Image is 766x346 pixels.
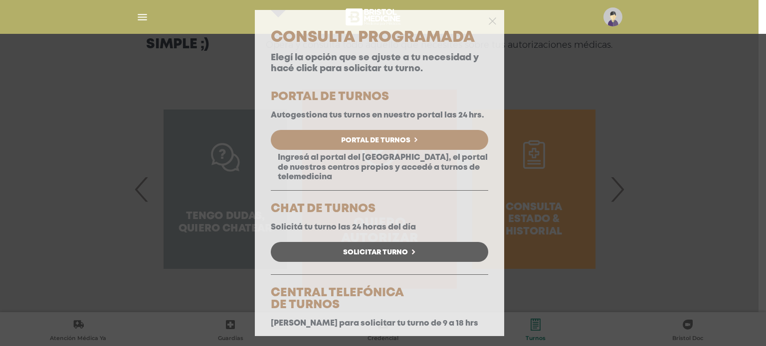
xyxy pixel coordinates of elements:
[341,137,410,144] span: Portal de Turnos
[271,319,488,328] p: [PERSON_NAME] para solicitar tu turno de 9 a 18 hrs
[271,203,488,215] h5: CHAT DE TURNOS
[271,130,488,150] a: Portal de Turnos
[271,53,488,74] p: Elegí la opción que se ajuste a tu necesidad y hacé click para solicitar tu turno.
[271,242,488,262] a: Solicitar Turno
[271,91,488,103] h5: PORTAL DE TURNOS
[343,249,408,256] span: Solicitar Turno
[271,223,488,232] p: Solicitá tu turno las 24 horas del día
[271,287,488,311] h5: CENTRAL TELEFÓNICA DE TURNOS
[271,153,488,182] p: Ingresá al portal del [GEOGRAPHIC_DATA], el portal de nuestros centros propios y accedé a turnos ...
[271,111,488,120] p: Autogestiona tus turnos en nuestro portal las 24 hrs.
[271,31,475,44] span: Consulta Programada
